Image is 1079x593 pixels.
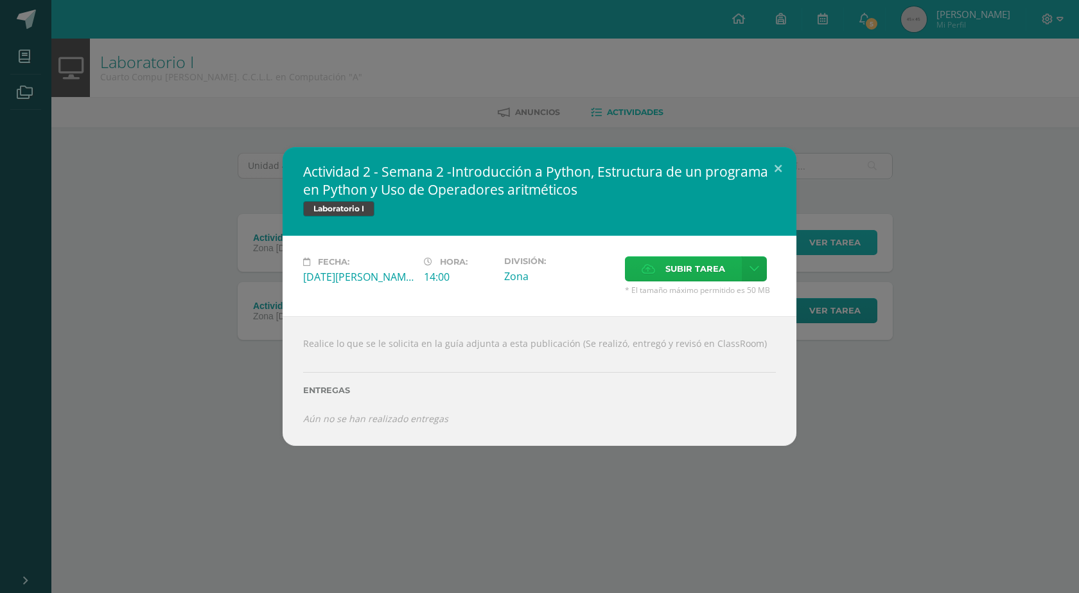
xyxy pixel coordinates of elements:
[283,316,796,446] div: Realice lo que se le solicita en la guía adjunta a esta publicación (Se realizó, entregó y revisó...
[760,147,796,191] button: Close (Esc)
[303,270,414,284] div: [DATE][PERSON_NAME]
[504,269,615,283] div: Zona
[303,163,776,199] h2: Actividad 2 - Semana 2 -Introducción a Python, Estructura de un programa en Python y Uso de Opera...
[424,270,494,284] div: 14:00
[303,412,448,425] i: Aún no se han realizado entregas
[303,385,776,395] label: Entregas
[440,257,468,267] span: Hora:
[303,201,374,217] span: Laboratorio I
[625,285,776,296] span: * El tamaño máximo permitido es 50 MB
[318,257,349,267] span: Fecha:
[504,256,615,266] label: División:
[665,257,725,281] span: Subir tarea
